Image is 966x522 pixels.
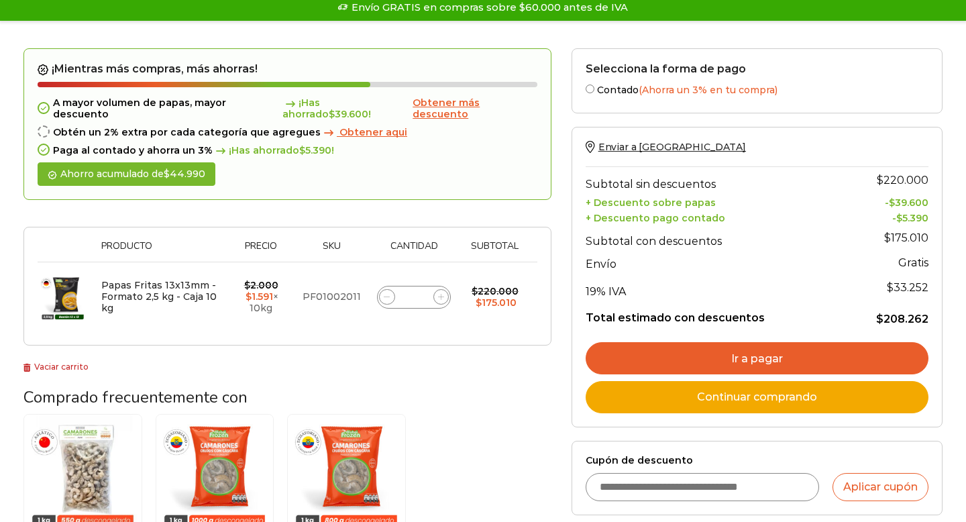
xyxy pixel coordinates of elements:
span: ¡Has ahorrado ! [282,97,410,120]
bdi: 5.390 [299,144,331,156]
input: Contado(Ahorra un 3% en tu compra) [586,85,594,93]
span: $ [877,174,883,187]
td: PF01002011 [294,262,368,332]
span: $ [896,212,902,224]
span: $ [299,144,305,156]
span: $ [472,285,478,297]
bdi: 39.600 [889,197,928,209]
a: Ir a pagar [586,342,928,374]
bdi: 175.010 [884,231,928,244]
a: Obtener aqui [321,127,407,138]
a: Papas Fritas 13x13mm - Formato 2,5 kg - Caja 10 kg [101,279,217,314]
label: Cupón de descuento [586,455,928,466]
bdi: 220.000 [877,174,928,187]
span: $ [246,291,252,303]
button: Aplicar cupón [833,473,928,501]
a: Vaciar carrito [23,362,89,372]
span: ¡Has ahorrado ! [213,145,334,156]
th: Subtotal [460,241,531,262]
th: + Descuento sobre papas [586,194,843,209]
span: $ [887,281,894,294]
th: 19% IVA [586,274,843,301]
th: Precio [227,241,294,262]
bdi: 44.990 [164,168,205,180]
span: (Ahorra un 3% en tu compra) [639,84,777,96]
span: Enviar a [GEOGRAPHIC_DATA] [598,141,746,153]
h2: ¡Mientras más compras, más ahorras! [38,62,537,76]
bdi: 220.000 [472,285,519,297]
th: Envío [586,251,843,274]
span: Obtener aqui [339,126,407,138]
div: A mayor volumen de papas, mayor descuento [38,97,537,120]
td: × 10kg [227,262,294,332]
a: Continuar comprando [586,381,928,413]
strong: Gratis [898,256,928,269]
input: Product quantity [405,288,423,307]
td: - [843,209,928,224]
th: Sku [294,241,368,262]
bdi: 1.591 [246,291,273,303]
div: Paga al contado y ahorra un 3% [38,145,537,156]
span: $ [876,313,883,325]
bdi: 208.262 [876,313,928,325]
th: Subtotal sin descuentos [586,167,843,194]
span: $ [889,197,895,209]
bdi: 2.000 [244,279,278,291]
span: $ [244,279,250,291]
a: Enviar a [GEOGRAPHIC_DATA] [586,141,746,153]
span: $ [476,297,482,309]
bdi: 175.010 [476,297,517,309]
th: Total estimado con descuentos [586,301,843,327]
span: Obtener más descuento [413,97,480,120]
span: Comprado frecuentemente con [23,386,248,408]
label: Contado [586,82,928,96]
div: Obtén un 2% extra por cada categoría que agregues [38,127,537,138]
th: Cantidad [368,241,459,262]
span: 33.252 [887,281,928,294]
h2: Selecciona la forma de pago [586,62,928,75]
td: - [843,194,928,209]
span: $ [164,168,170,180]
th: + Descuento pago contado [586,209,843,224]
th: Producto [95,241,227,262]
bdi: 5.390 [896,212,928,224]
th: Subtotal con descuentos [586,224,843,251]
div: Ahorro acumulado de [38,162,215,186]
a: Obtener más descuento [413,97,537,120]
span: $ [329,108,335,120]
bdi: 39.600 [329,108,368,120]
span: $ [884,231,891,244]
